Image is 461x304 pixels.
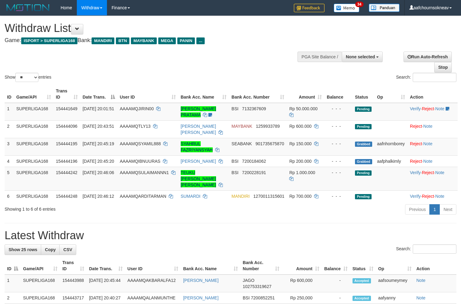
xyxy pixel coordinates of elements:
a: [PERSON_NAME] [183,295,219,300]
th: Bank Acc. Number: activate to sort column ascending [240,257,282,275]
img: panduan.png [369,4,400,12]
img: MOTION_logo.png [5,3,51,12]
td: SUPERLIGA168 [14,120,53,138]
td: · · [408,167,458,190]
td: SUPERLIGA168 [21,275,60,292]
span: Rp 200.000 [289,159,311,164]
td: · · [408,103,458,121]
span: AAAAMQTLY13 [120,124,151,129]
th: User ID: activate to sort column ascending [125,257,181,275]
a: Verify [410,194,421,199]
td: 2 [5,120,14,138]
th: Trans ID: activate to sort column ascending [60,257,87,275]
td: SUPERLIGA168 [14,103,53,121]
a: Verify [410,106,421,111]
th: Game/API: activate to sort column ascending [14,85,53,103]
span: 154444096 [56,124,77,129]
td: 1 [5,275,21,292]
th: Status: activate to sort column ascending [350,257,376,275]
a: Note [423,159,432,164]
td: SUPERLIGA168 [21,292,60,304]
td: SUPERLIGA168 [14,138,53,155]
span: MAYBANK [231,124,252,129]
td: SUPERLIGA168 [14,167,53,190]
td: 2 [5,292,21,304]
span: Copy [45,247,56,252]
a: Reject [410,159,422,164]
div: - - - [327,123,350,129]
span: Copy 1259933789 to clipboard [256,124,280,129]
a: Note [416,278,426,283]
td: Rp 600,000 [282,275,322,292]
span: Copy 7200184062 to clipboard [242,159,266,164]
span: Rp 700.000 [289,194,311,199]
span: MANDIRI [92,37,114,44]
span: AAAAMQSULAIMANNN1 [120,170,169,175]
span: Copy 1270011315601 to clipboard [253,194,284,199]
a: Note [423,141,432,146]
td: 1 [5,103,14,121]
button: None selected [342,52,383,62]
span: [DATE] 20:46:12 [83,194,114,199]
img: Feedback.jpg [294,4,325,12]
span: MEGA [158,37,176,44]
span: Copy 7200852251 to clipboard [251,295,275,300]
th: Bank Acc. Number: activate to sort column ascending [229,85,287,103]
td: aafsoumeymey [376,275,414,292]
span: BSI [243,295,250,300]
select: Showentries [15,73,38,82]
td: aafyanny [376,292,414,304]
h4: Game: Bank: [5,37,301,44]
span: AAAAMQIBNUURAS [120,159,160,164]
div: PGA Site Balance / [297,52,342,62]
span: Rp 600.000 [289,124,311,129]
th: User ID: activate to sort column ascending [117,85,178,103]
th: Action [414,257,456,275]
div: - - - [327,193,350,199]
span: Pending [355,107,372,112]
a: Stop [434,62,452,72]
a: Show 25 rows [5,244,41,255]
th: Balance: activate to sort column ascending [322,257,350,275]
span: Rp 1.000.000 [289,170,315,175]
th: ID [5,85,14,103]
div: - - - [327,141,350,147]
td: 5 [5,167,14,190]
a: Copy [41,244,60,255]
label: Search: [396,244,456,254]
td: - [322,275,350,292]
a: Note [416,295,426,300]
td: - [322,292,350,304]
label: Show entries [5,73,51,82]
span: 154444195 [56,141,77,146]
td: 3 [5,138,14,155]
th: Op: activate to sort column ascending [376,257,414,275]
td: SUPERLIGA168 [14,155,53,167]
span: Grabbed [355,159,372,164]
a: Reject [422,106,434,111]
span: Grabbed [355,142,372,147]
th: Game/API: activate to sort column ascending [21,257,60,275]
span: [DATE] 20:43:51 [83,124,114,129]
span: BSI [231,159,238,164]
span: Pending [355,194,372,199]
a: Next [439,204,456,215]
td: · [408,120,458,138]
a: Note [435,194,444,199]
input: Search: [413,73,456,82]
td: Rp 250,000 [282,292,322,304]
th: Trans ID: activate to sort column ascending [53,85,80,103]
a: Note [423,124,432,129]
span: [DATE] 20:45:19 [83,141,114,146]
td: [DATE] 20:45:44 [87,275,125,292]
th: ID: activate to sort column descending [5,257,21,275]
span: Copy 7200228191 to clipboard [242,170,266,175]
span: Accepted [353,278,371,283]
span: Pending [355,124,372,129]
a: [PERSON_NAME] [181,159,216,164]
td: AAAAMQAKBARALFA12 [125,275,181,292]
td: 154443717 [60,292,87,304]
span: Pending [355,170,372,176]
td: [DATE] 20:40:27 [87,292,125,304]
td: aafphalkimly [375,155,408,167]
